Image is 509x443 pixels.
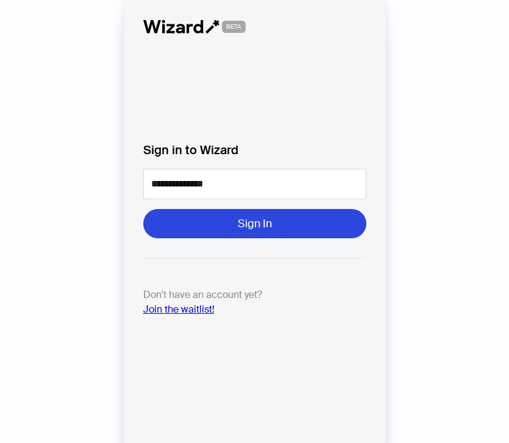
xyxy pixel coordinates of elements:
span: BETA [222,21,246,33]
button: Sign In [143,209,366,238]
a: Join the waitlist! [143,303,215,316]
p: Don't have an account yet? [143,288,366,317]
span: Sign In [238,216,272,231]
label: Sign in to Wizard [143,141,366,159]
